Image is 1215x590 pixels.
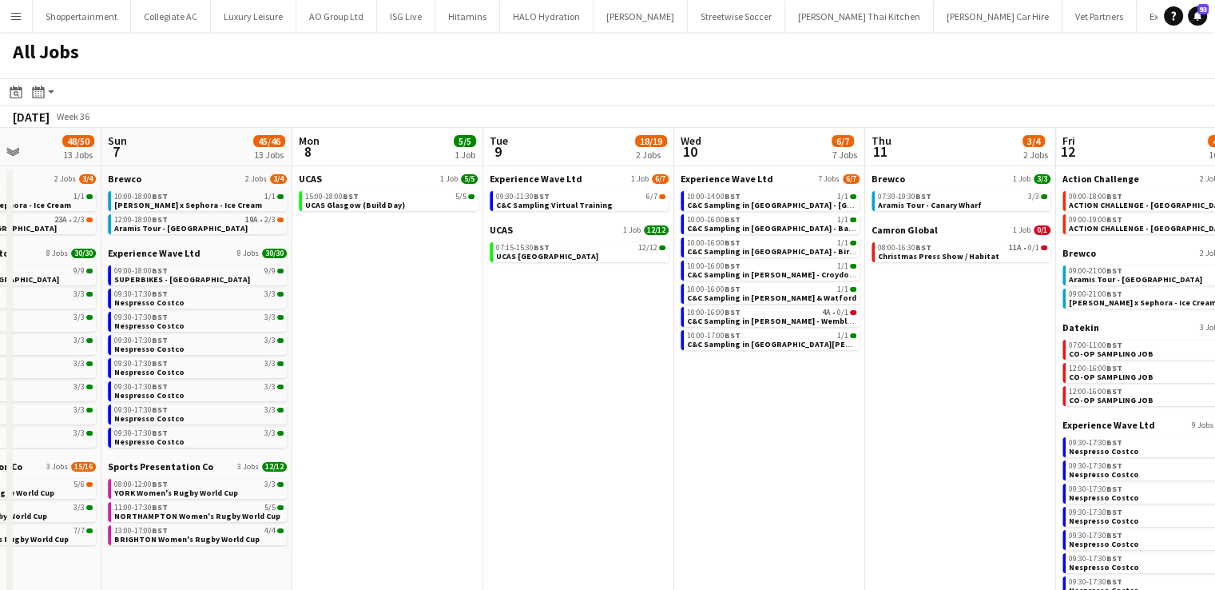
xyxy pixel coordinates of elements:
button: ISG Live [377,1,435,32]
button: Shoppertainment [33,1,131,32]
button: HALO Hydration [500,1,594,32]
span: 93 [1197,4,1209,14]
button: [PERSON_NAME] Thai Kitchen [785,1,934,32]
button: [PERSON_NAME] Car Hire [934,1,1062,32]
button: Streetwise Soccer [688,1,785,32]
button: Collegiate AC [131,1,211,32]
span: Week 36 [53,110,93,122]
button: AO Group Ltd [296,1,377,32]
div: [DATE] [13,109,50,125]
button: Hitamins [435,1,500,32]
button: Vet Partners [1062,1,1137,32]
button: [PERSON_NAME] [594,1,688,32]
button: Luxury Leisure [211,1,296,32]
a: 93 [1188,6,1207,26]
